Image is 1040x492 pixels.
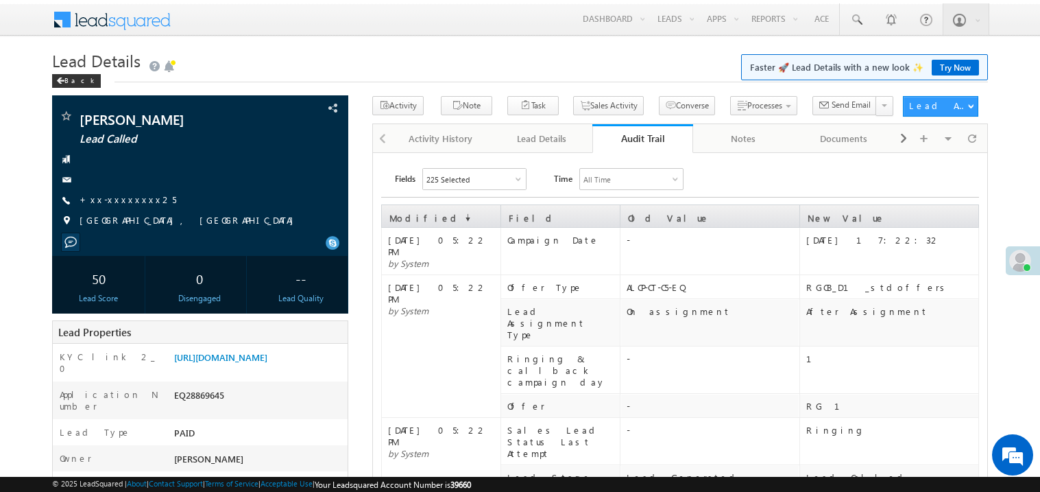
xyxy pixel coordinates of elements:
a: Try Now [932,60,979,75]
a: Audit Trail [592,124,693,153]
a: Lead Details [492,124,592,153]
span: by System [388,257,428,269]
div: - [627,353,798,364]
span: [DATE] 05:22 PM [388,424,487,447]
span: by System [388,305,428,316]
span: Fields [395,168,415,189]
div: Lead Stage [507,471,619,483]
a: Terms of Service [205,479,258,488]
span: Lead Details [52,49,141,71]
a: Acceptable Use [261,479,313,488]
div: Back [52,74,101,88]
div: -- [258,263,344,293]
div: - [627,424,798,436]
div: Lead Generated [627,471,798,483]
div: 1 [806,353,978,364]
a: Dashboard [577,3,651,34]
span: 39660 [450,480,471,490]
a: Ace [804,3,839,34]
a: Apps [701,3,745,34]
a: Notes [693,124,794,153]
div: Old Value [621,206,798,224]
button: Task [507,96,559,116]
div: [DATE] 17:22:32 [806,234,978,246]
div: Disengaged [156,293,243,303]
div: ALCP-CT-C5-EQ [627,281,798,293]
a: Documents [794,124,895,153]
span: [GEOGRAPHIC_DATA], [GEOGRAPHIC_DATA] [80,214,300,228]
button: Processes [730,96,797,116]
div: Sales Lead Status Last Attempt [507,424,619,459]
div: Modified [383,206,500,224]
button: Converse [659,96,715,116]
button: Lead Actions [903,96,978,117]
div: Audit Trail [603,132,683,145]
div: 0 [156,263,243,293]
div: Lead Score [56,293,142,303]
div: Offer [507,400,619,412]
button: Activity [372,96,424,116]
div: Lead Actions [909,99,967,112]
span: [PERSON_NAME] [174,453,243,465]
div: - [627,400,798,412]
div: All Time [583,175,611,184]
div: Lead Quality [258,293,344,303]
div: Conversion Referrer URL,Created By,Created On,Current Opt In Status,Do Not Call & 220 more.. [423,169,526,189]
a: Reports [745,3,803,34]
div: Ringing & callback campaign day [507,353,619,388]
div: 50 [56,263,142,293]
a: Contact Support [149,479,203,488]
div: Activity History [402,130,479,147]
div: On assignment [627,305,798,317]
label: Lead Type [60,426,131,438]
button: Sales Activity [573,96,644,116]
span: [DATE] 05:22 PM [388,281,487,305]
a: +xx-xxxxxxxx25 [80,194,176,205]
span: [DATE] 05:22 PM [388,234,487,257]
span: Lead Properties [58,325,131,339]
span: © 2025 LeadSquared | | | | | [52,479,471,490]
label: KYC link 2_0 [60,351,160,374]
div: New Value [801,206,978,224]
div: - [627,234,798,246]
a: [URL][DOMAIN_NAME] [174,351,267,363]
div: Campaign Date [507,234,619,246]
div: After Assignment [806,305,978,317]
div: PAID [171,426,348,445]
div: Lead Assignment Type [507,305,619,340]
a: About [127,479,147,488]
label: Application Number [60,388,160,412]
div: Field [502,206,619,224]
span: Time [554,168,572,189]
button: Note [441,96,492,116]
div: Offer Type [507,281,619,293]
span: [PERSON_NAME] [80,109,263,128]
div: Ringing [806,424,978,436]
a: Back [52,73,108,85]
span: by System [388,447,428,459]
span: Send Email [832,99,871,111]
div: RGCB_D1_stdoffers [806,281,978,293]
a: Leads [651,3,700,34]
div: Notes [704,130,782,147]
div: Lead Called [806,471,978,483]
label: Owner [60,452,92,464]
div: Lead Details [503,130,580,147]
div: RG 1 [806,400,978,412]
div: 225 Selected [426,175,470,184]
div: EQ28869645 [171,388,348,408]
span: Lead Called [80,131,263,145]
div: Documents [805,130,882,147]
a: Activity History [391,124,492,153]
button: Send Email [812,96,877,116]
span: Your Leadsquared Account Number is [315,480,471,490]
span: Faster 🚀 Lead Details with a new look ✨ [750,60,979,74]
span: Processes [747,100,782,110]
